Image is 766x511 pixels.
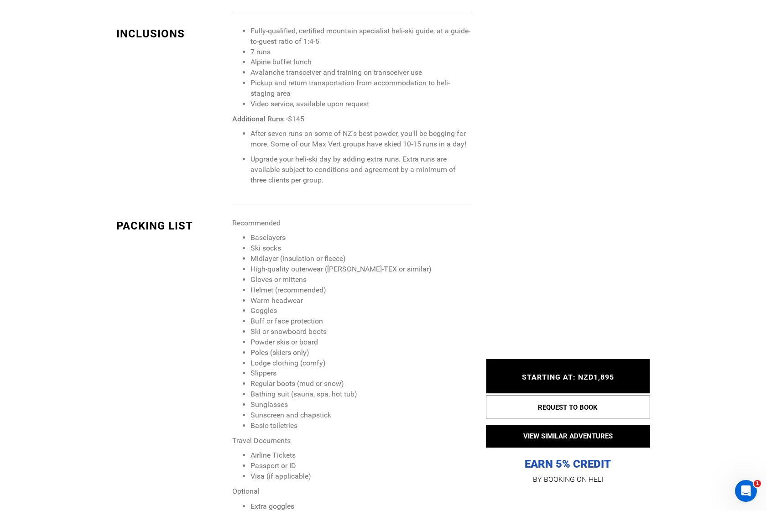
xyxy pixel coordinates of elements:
li: Sunglasses [250,400,472,410]
li: Avalanche transceiver and training on transceiver use [250,68,472,78]
button: VIEW SIMILAR ADVENTURES [486,425,650,448]
span: 1 [754,480,761,487]
p: EARN 5% CREDIT [486,366,650,471]
li: Alpine buffet lunch [250,57,472,68]
li: Pickup and return transportation from accommodation to heli-staging area [250,78,472,99]
li: Ski or snowboard boots [250,327,472,337]
li: Helmet (recommended) [250,285,472,296]
li: Lodge clothing (comfy) [250,358,472,369]
li: Midlayer (insulation or fleece) [250,254,472,264]
li: Passport or ID [250,461,472,471]
div: INCLUSIONS [116,26,226,42]
li: 7 runs [250,47,472,57]
li: Slippers [250,368,472,379]
p: After seven runs on some of NZ's best powder, you'll be begging for more. Some of our Max Vert gr... [250,129,472,150]
p: Travel Documents [232,436,472,446]
strong: Additional Runs - [232,115,288,123]
p: BY BOOKING ON HELI [486,473,650,486]
li: Visa (if applicable) [250,471,472,482]
li: Gloves or mittens [250,275,472,285]
p: Optional [232,486,472,497]
li: Video service, available upon request [250,99,472,109]
li: Goggles [250,306,472,316]
li: Fully-qualified, certified mountain specialist heli-ski guide, at a guide-to-guest ratio of 1:4-5 [250,26,472,47]
iframe: Intercom live chat [735,480,757,502]
li: Basic toiletries [250,421,472,431]
li: Baselayers [250,233,472,243]
li: Powder skis or board [250,337,472,348]
li: Warm headwear [250,296,472,306]
p: $145 [232,114,472,125]
li: Bathing suit (sauna, spa, hot tub) [250,389,472,400]
li: High-quality outerwear ([PERSON_NAME]-TEX or similar) [250,264,472,275]
li: Airline Tickets [250,450,472,461]
li: Sunscreen and chapstick [250,410,472,421]
li: Ski socks [250,243,472,254]
li: Regular boots (mud or snow) [250,379,472,389]
span: STARTING AT: NZD1,895 [522,373,614,382]
p: Upgrade your heli-ski day by adding extra runs. Extra runs are available subject to conditions an... [250,154,472,186]
li: Buff or face protection [250,316,472,327]
div: PACKING LIST [116,218,226,234]
p: Recommended [232,218,472,229]
li: Poles (skiers only) [250,348,472,358]
button: REQUEST TO BOOK [486,396,650,418]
